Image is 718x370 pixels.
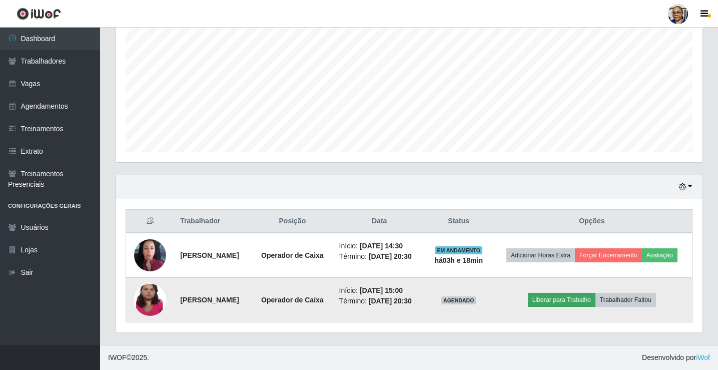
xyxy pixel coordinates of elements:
[696,353,710,361] a: iWof
[180,251,239,259] strong: [PERSON_NAME]
[360,242,403,250] time: [DATE] 14:30
[506,248,575,262] button: Adicionar Horas Extra
[174,210,252,233] th: Trabalhador
[575,248,642,262] button: Forçar Encerramento
[180,296,239,304] strong: [PERSON_NAME]
[492,210,692,233] th: Opções
[528,293,595,307] button: Liberar para Trabalho
[595,293,656,307] button: Trabalhador Faltou
[642,352,710,363] span: Desenvolvido por
[434,256,483,264] strong: há 03 h e 18 min
[339,241,420,251] li: Início:
[108,353,127,361] span: IWOF
[339,251,420,262] li: Término:
[369,252,412,260] time: [DATE] 20:30
[339,285,420,296] li: Início:
[333,210,426,233] th: Data
[369,297,412,305] time: [DATE] 20:30
[642,248,677,262] button: Avaliação
[108,352,149,363] span: © 2025 .
[252,210,333,233] th: Posição
[134,264,166,335] img: 1740101299384.jpeg
[339,296,420,306] li: Término:
[441,296,476,304] span: AGENDADO
[261,296,324,304] strong: Operador de Caixa
[134,220,166,291] img: 1724447097155.jpeg
[435,246,482,254] span: EM ANDAMENTO
[360,286,403,294] time: [DATE] 15:00
[426,210,492,233] th: Status
[17,8,61,20] img: CoreUI Logo
[261,251,324,259] strong: Operador de Caixa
